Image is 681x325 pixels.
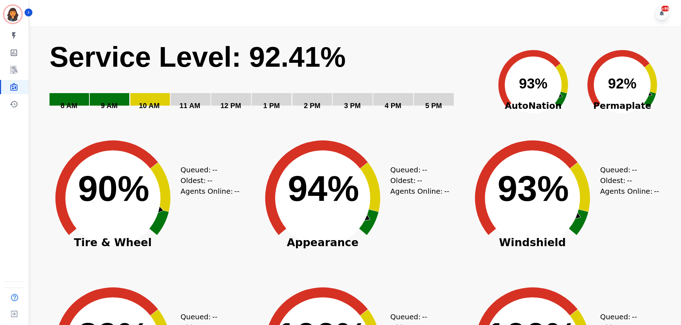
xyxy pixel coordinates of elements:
[49,40,487,120] svg: Service Level: 0%
[251,239,394,246] span: Appearance
[390,311,444,322] div: Queued:
[181,186,241,197] div: Agents Online:
[181,311,234,322] div: Queued:
[385,102,401,110] text: 4 PM
[498,168,569,208] text: 93%
[489,99,578,113] span: AutoNation
[234,186,239,197] span: --
[600,311,654,322] div: Queued:
[578,99,667,113] span: Permaplate
[390,186,451,197] div: Agents Online:
[4,6,21,23] img: Bordered avatar
[632,311,637,322] span: --
[608,76,636,91] text: 92%
[627,175,632,186] span: --
[181,175,234,186] div: Oldest:
[263,102,280,110] text: 1 PM
[519,76,547,91] text: 93%
[304,102,321,110] text: 2 PM
[425,102,442,110] text: 5 PM
[600,164,654,175] div: Queued:
[654,186,659,197] span: --
[181,164,234,175] div: Queued:
[139,102,160,110] text: 10 AM
[344,102,361,110] text: 3 PM
[212,311,217,322] span: --
[661,6,669,11] div: +99
[180,102,200,110] text: 11 AM
[220,102,241,110] text: 12 PM
[390,164,444,175] div: Queued:
[600,186,661,197] div: Agents Online:
[417,175,422,186] span: --
[632,164,637,175] span: --
[461,239,604,246] span: Windshield
[212,164,217,175] span: --
[600,175,654,186] div: Oldest:
[42,239,184,246] span: Tire & Wheel
[78,168,149,208] text: 90%
[207,175,212,186] span: --
[61,102,77,110] text: 8 AM
[288,168,359,208] text: 94%
[101,102,118,110] text: 9 AM
[422,164,427,175] span: --
[444,186,449,197] span: --
[390,175,444,186] div: Oldest:
[50,41,346,73] text: Service Level: 92.41%
[422,311,427,322] span: --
